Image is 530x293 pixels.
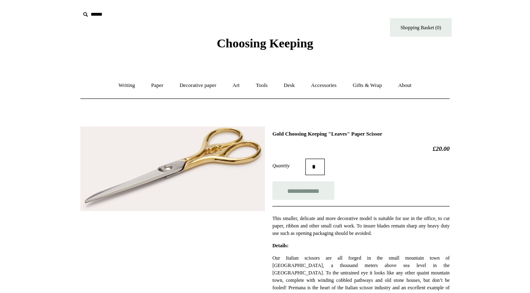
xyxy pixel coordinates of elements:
[144,75,171,96] a: Paper
[390,18,452,37] a: Shopping Basket (0)
[217,36,313,50] span: Choosing Keeping
[272,145,450,152] h2: £20.00
[272,243,288,248] strong: Details:
[277,75,303,96] a: Desk
[225,75,247,96] a: Art
[172,75,224,96] a: Decorative paper
[80,127,265,211] img: Gold Choosing Keeping "Leaves" Paper Scissor
[272,162,305,169] label: Quantity
[249,75,275,96] a: Tools
[272,131,450,137] h1: Gold Choosing Keeping "Leaves" Paper Scissor
[217,43,313,49] a: Choosing Keeping
[272,215,450,237] p: This smaller, delicate and more decorative model is suitable for use in the office, to cut paper,...
[391,75,419,96] a: About
[345,75,389,96] a: Gifts & Wrap
[111,75,143,96] a: Writing
[304,75,344,96] a: Accessories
